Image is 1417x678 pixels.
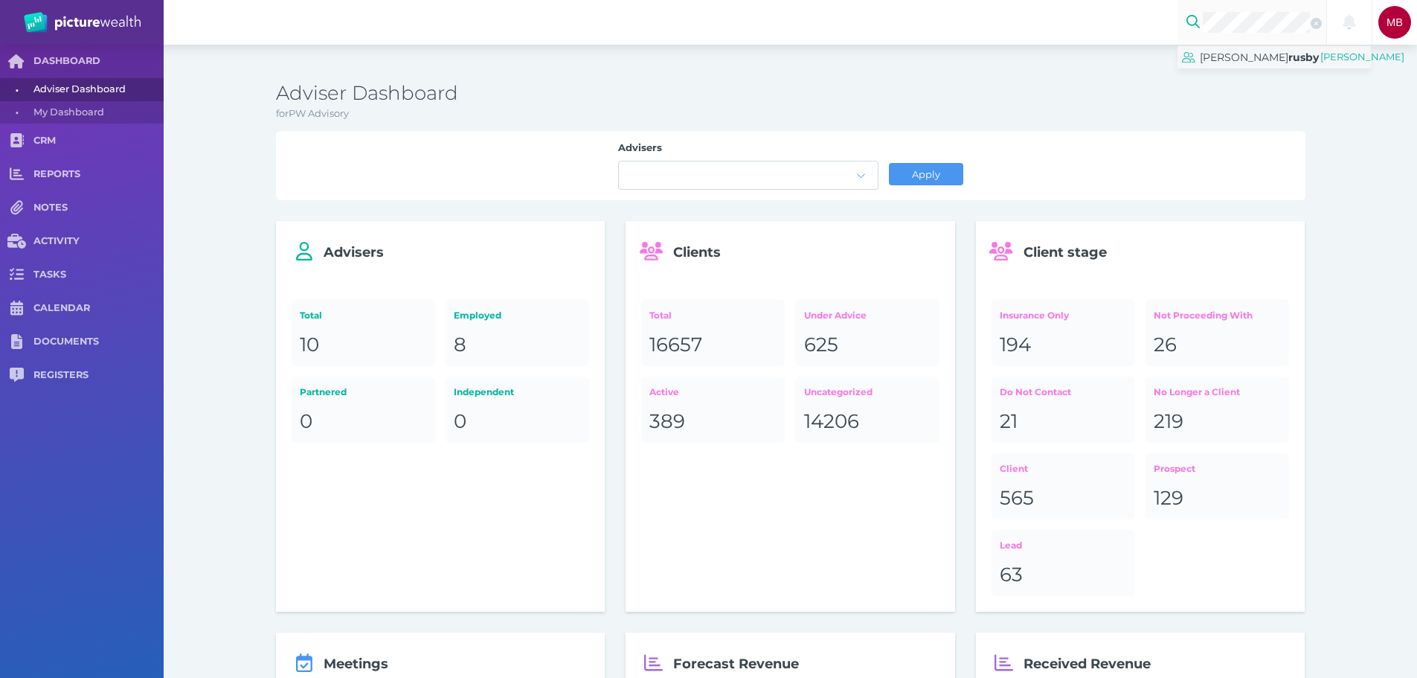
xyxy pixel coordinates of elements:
span: Do Not Contact [1000,386,1071,397]
div: 14206 [804,409,931,435]
span: DOCUMENTS [33,336,164,348]
div: 625 [804,333,931,358]
div: 389 [649,409,777,435]
span: Partnered [300,386,347,397]
span: Adviser Dashboard [33,78,158,101]
span: Forecast Revenue [673,656,799,672]
div: 565 [1000,486,1127,511]
div: 10 [300,333,427,358]
div: 26 [1154,333,1281,358]
p: for PW Advisory [276,106,1305,121]
a: Employed8 [446,299,589,365]
div: 63 [1000,563,1127,588]
span: [PERSON_NAME] [1320,51,1404,63]
div: 194 [1000,333,1127,358]
div: Michelle Bucsai [1378,6,1411,39]
span: REPORTS [33,168,164,181]
div: 0 [454,409,581,435]
span: Active [649,386,679,397]
span: CALENDAR [33,302,164,315]
span: Prospect [1154,463,1195,474]
a: Partnered0 [292,377,435,443]
img: PW [24,12,141,33]
span: Employed [454,310,501,321]
div: 129 [1154,486,1281,511]
span: Total [300,310,322,321]
div: 0 [300,409,427,435]
span: Total [649,310,672,321]
span: Clients [673,244,721,260]
a: Total10 [292,299,435,365]
span: TASKS [33,269,164,281]
div: 21 [1000,409,1127,435]
span: ACTIVITY [33,235,164,248]
a: Total16657 [641,299,785,365]
span: Meetings [324,656,388,672]
a: [PERSON_NAME]rusby[PERSON_NAME] [1177,46,1371,68]
span: Client [1000,463,1028,474]
span: Received Revenue [1024,656,1151,672]
span: Under Advice [804,310,867,321]
span: Lead [1000,540,1022,551]
span: Advisers [324,244,384,260]
div: 16657 [649,333,777,358]
span: Independent [454,386,514,397]
span: Client stage [1024,244,1107,260]
div: 8 [454,333,581,358]
span: NOTES [33,202,164,214]
div: 219 [1154,409,1281,435]
button: Clear [1310,16,1322,28]
span: Uncategorized [804,386,873,397]
a: Under Advice625 [795,299,939,365]
span: DASHBOARD [33,55,164,68]
span: My Dashboard [33,101,158,124]
span: Apply [905,168,946,180]
span: CRM [33,135,164,147]
span: Insurance Only [1000,310,1069,321]
span: No Longer a Client [1154,386,1240,397]
label: Advisers [618,141,878,161]
span: Not Proceeding With [1154,310,1253,321]
span: MB [1387,16,1403,28]
span: [PERSON_NAME] [1200,51,1288,64]
button: Apply [889,163,963,185]
a: Independent0 [446,377,589,443]
span: rusby [1288,51,1319,64]
h3: Adviser Dashboard [276,81,1305,106]
a: Active389 [641,377,785,443]
span: REGISTERS [33,369,164,382]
